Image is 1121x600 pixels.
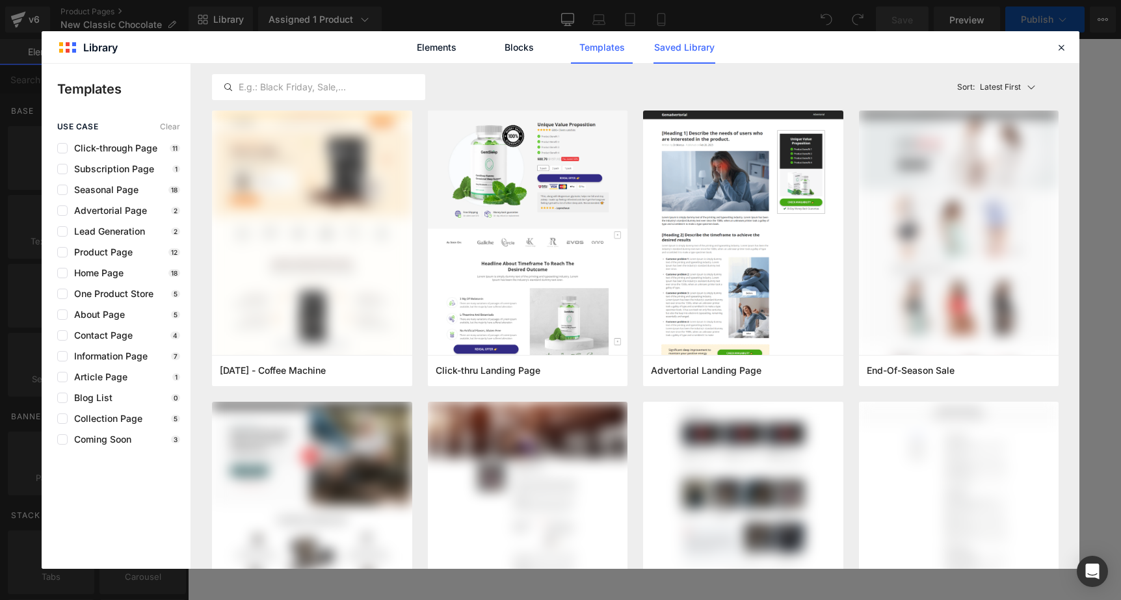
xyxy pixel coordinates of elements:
span: Home Page [68,268,124,278]
p: 11 [170,144,180,152]
span: Advertorial Landing Page [651,365,761,376]
span: Click-thru Landing Page [436,365,540,376]
p: Latest First [980,81,1021,93]
span: Subscription Page [68,164,154,174]
input: E.g.: Black Friday, Sale,... [213,79,425,95]
p: 18 [168,269,180,277]
span: Information Page [68,351,148,361]
p: 18 [168,186,180,194]
p: 1 [172,373,180,381]
span: Article Page [68,372,127,382]
span: Sort: [957,83,975,92]
span: Product Page [68,247,133,257]
p: 7 [171,352,180,360]
span: Blog List [68,393,112,403]
span: Thanksgiving - Coffee Machine [220,365,326,376]
a: Templates [571,31,633,64]
p: 4 [170,332,180,339]
span: use case [57,122,98,131]
button: Latest FirstSort:Latest First [952,74,1059,100]
span: Lead Generation [68,226,145,237]
p: 3 [171,436,180,443]
span: Clear [160,122,180,131]
p: 2 [171,228,180,235]
span: Advertorial Page [68,205,147,216]
span: Coming Soon [68,434,131,445]
p: 0 [171,394,180,402]
a: Elements [406,31,468,64]
p: 12 [168,248,180,256]
span: Click-through Page [68,143,157,153]
span: Contact Page [68,330,133,341]
span: Seasonal Page [68,185,138,195]
p: 1 [172,165,180,173]
p: 2 [171,207,180,215]
p: Templates [57,79,191,99]
img: WIKUNA® Originals - Argentina [446,42,488,58]
a: Blocks [488,31,550,64]
a: Saved Library [653,31,715,64]
p: 5 [171,290,180,298]
div: Open Intercom Messenger [1077,556,1108,587]
span: One Product Store [68,289,153,299]
span: About Page [68,309,125,320]
p: 5 [171,311,180,319]
span: Collection Page [68,413,142,424]
span: End-Of-Season Sale [867,365,955,376]
p: 5 [171,415,180,423]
